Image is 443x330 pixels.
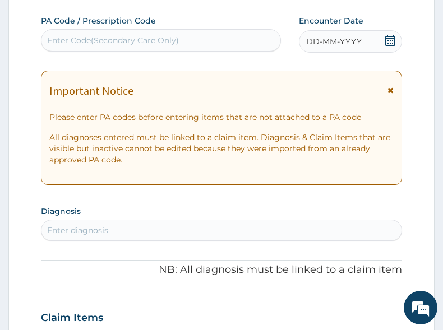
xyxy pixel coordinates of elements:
p: All diagnoses entered must be linked to a claim item. Diagnosis & Claim Items that are visible bu... [49,132,394,165]
label: Encounter Date [299,15,363,26]
span: DD-MM-YYYY [306,36,362,47]
div: Enter Code(Secondary Care Only) [47,35,179,46]
div: Enter diagnosis [47,225,108,236]
p: Please enter PA codes before entering items that are not attached to a PA code [49,111,394,123]
label: PA Code / Prescription Code [41,15,156,26]
label: Diagnosis [41,206,81,217]
h3: Claim Items [41,312,103,324]
p: NB: All diagnosis must be linked to a claim item [41,263,402,277]
h1: Important Notice [49,85,133,97]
